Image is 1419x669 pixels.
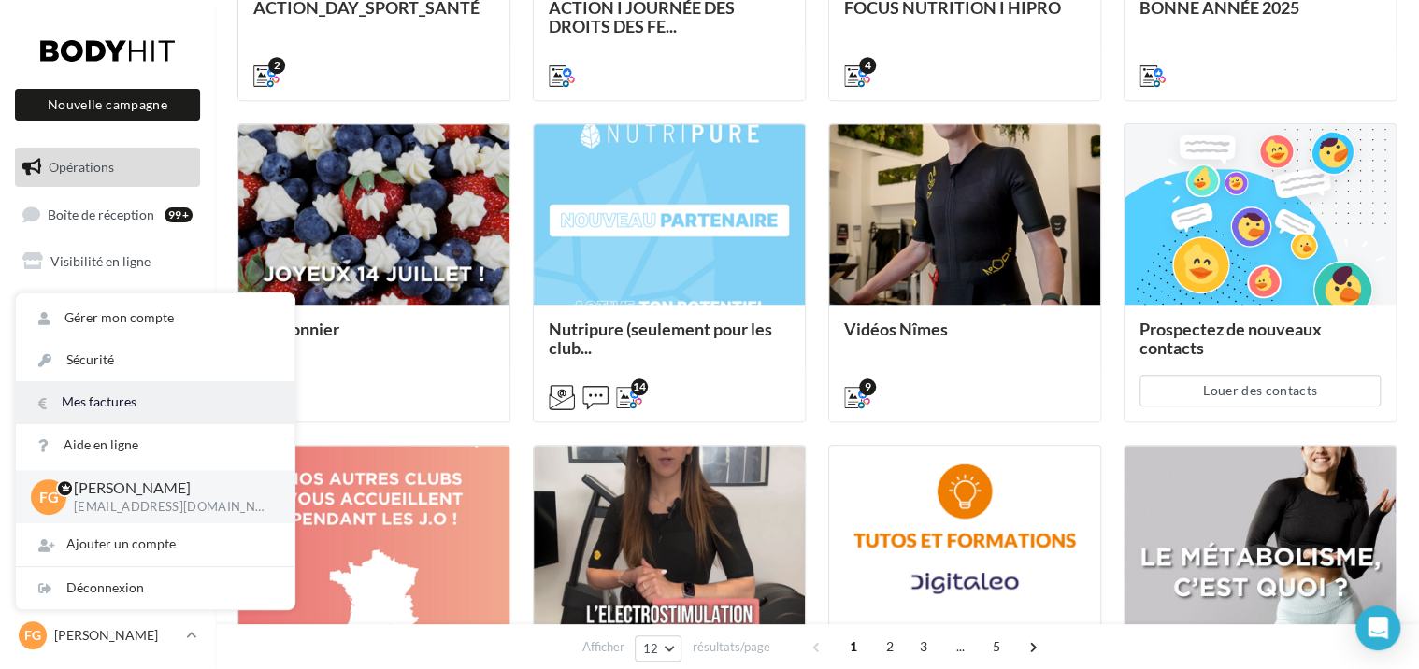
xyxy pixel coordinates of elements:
[549,319,772,358] span: Nutripure (seulement pour les club...
[11,148,204,187] a: Opérations
[74,499,265,516] p: [EMAIL_ADDRESS][DOMAIN_NAME]
[859,378,876,395] div: 9
[16,297,294,339] a: Gérer mon compte
[74,477,265,499] p: [PERSON_NAME]
[582,638,624,656] span: Afficher
[16,339,294,381] a: Sécurité
[11,289,204,328] a: Sollicitation d'avis
[859,57,876,74] div: 4
[11,242,204,281] a: Visibilité en ligne
[253,319,339,339] span: Marronnier
[11,381,204,420] a: Campagnes
[635,635,682,662] button: 12
[24,626,41,645] span: FG
[49,159,114,175] span: Opérations
[1139,375,1381,406] button: Louer des contacts
[48,206,154,221] span: Boîte de réception
[643,641,659,656] span: 12
[11,520,204,560] a: Calendrier
[11,194,204,235] a: Boîte de réception99+
[15,618,200,653] a: FG [PERSON_NAME]
[50,253,150,269] span: Visibilité en ligne
[16,381,294,423] a: Mes factures
[1355,605,1400,650] div: Open Intercom Messenger
[15,89,200,121] button: Nouvelle campagne
[54,626,179,645] p: [PERSON_NAME]
[16,523,294,565] div: Ajouter un compte
[11,335,204,375] a: SMS unitaire
[11,475,204,514] a: Médiathèque
[268,57,285,74] div: 2
[16,424,294,466] a: Aide en ligne
[909,632,939,662] span: 3
[692,638,769,656] span: résultats/page
[945,632,975,662] span: ...
[11,428,204,467] a: Contacts
[982,632,1011,662] span: 5
[1139,319,1322,358] span: Prospectez de nouveaux contacts
[631,378,648,395] div: 14
[39,486,59,507] span: FG
[844,319,948,339] span: Vidéos Nîmes
[16,567,294,609] div: Déconnexion
[875,632,905,662] span: 2
[165,207,193,222] div: 99+
[838,632,868,662] span: 1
